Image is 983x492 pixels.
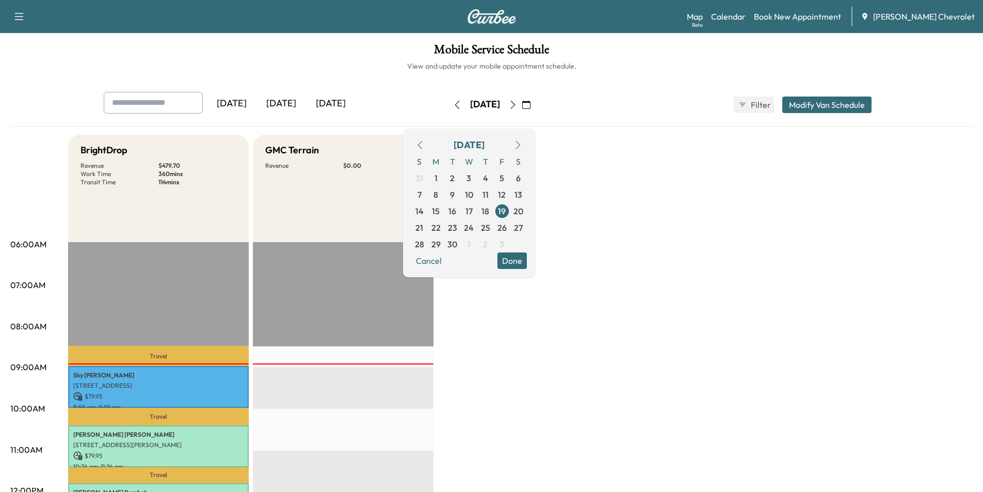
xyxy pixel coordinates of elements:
span: 10 [465,188,473,201]
p: 08:00AM [10,320,46,332]
div: [DATE] [470,98,500,111]
p: 07:00AM [10,279,45,291]
span: Filter [751,99,769,111]
span: 15 [432,205,440,217]
span: 18 [481,205,489,217]
button: Done [497,252,527,269]
span: 24 [464,221,474,234]
p: Travel [68,467,249,483]
a: Calendar [711,10,746,23]
p: 10:24 am - 11:24 am [73,463,244,471]
span: 16 [448,205,456,217]
p: Travel [68,408,249,425]
div: [DATE] [306,92,356,116]
a: MapBeta [687,10,703,23]
span: 2 [450,172,455,184]
p: [STREET_ADDRESS][PERSON_NAME] [73,441,244,449]
h5: BrightDrop [80,143,127,157]
p: 114 mins [158,178,236,186]
p: $ 79.95 [73,392,244,401]
span: 14 [415,205,424,217]
span: M [428,153,444,170]
button: Cancel [411,252,446,269]
span: T [444,153,461,170]
p: [STREET_ADDRESS] [73,382,244,390]
p: [PERSON_NAME] [PERSON_NAME] [73,431,244,439]
h1: Mobile Service Schedule [10,43,973,61]
p: Revenue [80,162,158,170]
div: [DATE] [207,92,256,116]
span: 20 [513,205,523,217]
span: 29 [431,238,441,250]
span: 26 [497,221,507,234]
span: [PERSON_NAME] Chevrolet [873,10,975,23]
p: $ 479.70 [158,162,236,170]
span: 4 [483,172,488,184]
p: 8:59 am - 9:59 am [73,403,244,411]
span: S [411,153,428,170]
span: 28 [415,238,424,250]
span: 21 [415,221,423,234]
span: 30 [447,238,457,250]
p: 09:00AM [10,361,46,373]
div: [DATE] [454,138,485,152]
span: S [510,153,527,170]
span: 11 [482,188,489,201]
span: 3 [499,238,504,250]
img: Curbee Logo [467,9,517,24]
span: F [494,153,510,170]
span: 8 [433,188,438,201]
p: 360 mins [158,170,236,178]
span: 31 [415,172,423,184]
span: 23 [448,221,457,234]
h6: View and update your mobile appointment schedule. [10,61,973,71]
span: 12 [498,188,506,201]
div: [DATE] [256,92,306,116]
p: Transit Time [80,178,158,186]
p: Work Time [80,170,158,178]
p: Sky [PERSON_NAME] [73,371,244,379]
span: 5 [499,172,504,184]
span: 2 [483,238,488,250]
button: Filter [734,97,774,113]
span: T [477,153,494,170]
a: Book New Appointment [754,10,841,23]
span: W [461,153,477,170]
span: 17 [465,205,473,217]
span: 9 [450,188,455,201]
div: Beta [692,21,703,29]
p: Revenue [265,162,343,170]
p: 10:00AM [10,402,45,415]
span: 25 [481,221,490,234]
p: $ 0.00 [343,162,421,170]
span: 1 [434,172,438,184]
p: 11:00AM [10,443,42,456]
span: 27 [514,221,523,234]
span: 22 [431,221,441,234]
span: 6 [516,172,521,184]
p: Travel [68,346,249,366]
span: 1 [468,238,471,250]
span: 7 [417,188,422,201]
p: $ 79.95 [73,451,244,461]
span: 19 [498,205,506,217]
button: Modify Van Schedule [782,97,872,113]
span: 3 [466,172,471,184]
p: 06:00AM [10,238,46,250]
h5: GMC Terrain [265,143,319,157]
span: 13 [514,188,522,201]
